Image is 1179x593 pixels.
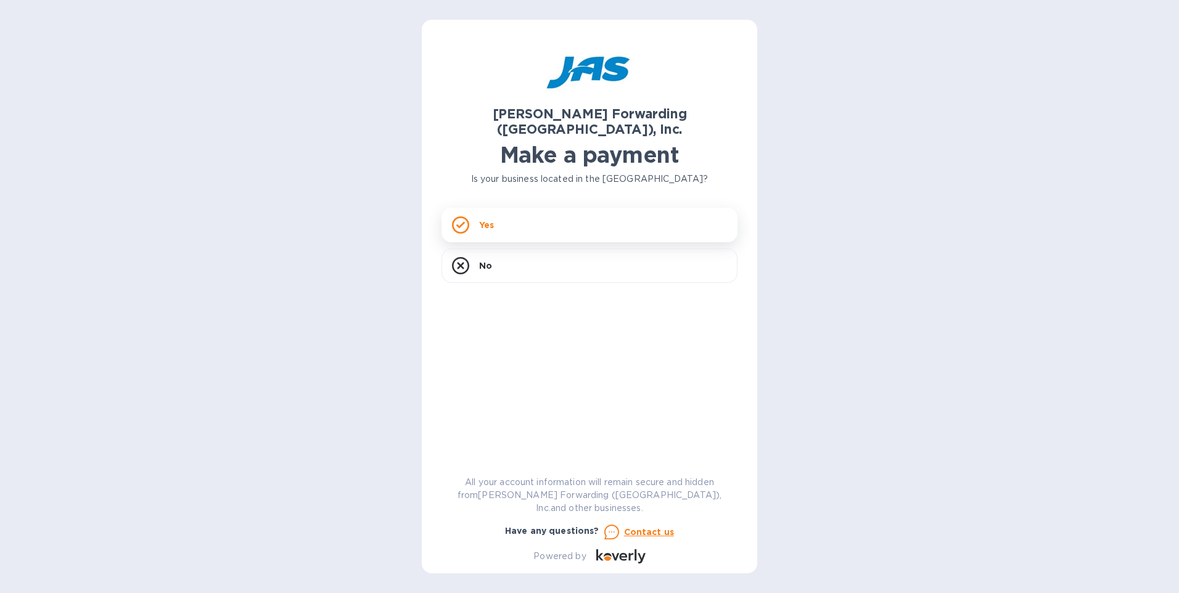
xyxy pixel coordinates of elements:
[442,142,737,168] h1: Make a payment
[505,526,599,536] b: Have any questions?
[442,476,737,515] p: All your account information will remain secure and hidden from [PERSON_NAME] Forwarding ([GEOGRA...
[442,173,737,186] p: Is your business located in the [GEOGRAPHIC_DATA]?
[533,550,586,563] p: Powered by
[479,260,492,272] p: No
[479,219,494,231] p: Yes
[624,527,675,537] u: Contact us
[493,106,687,137] b: [PERSON_NAME] Forwarding ([GEOGRAPHIC_DATA]), Inc.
